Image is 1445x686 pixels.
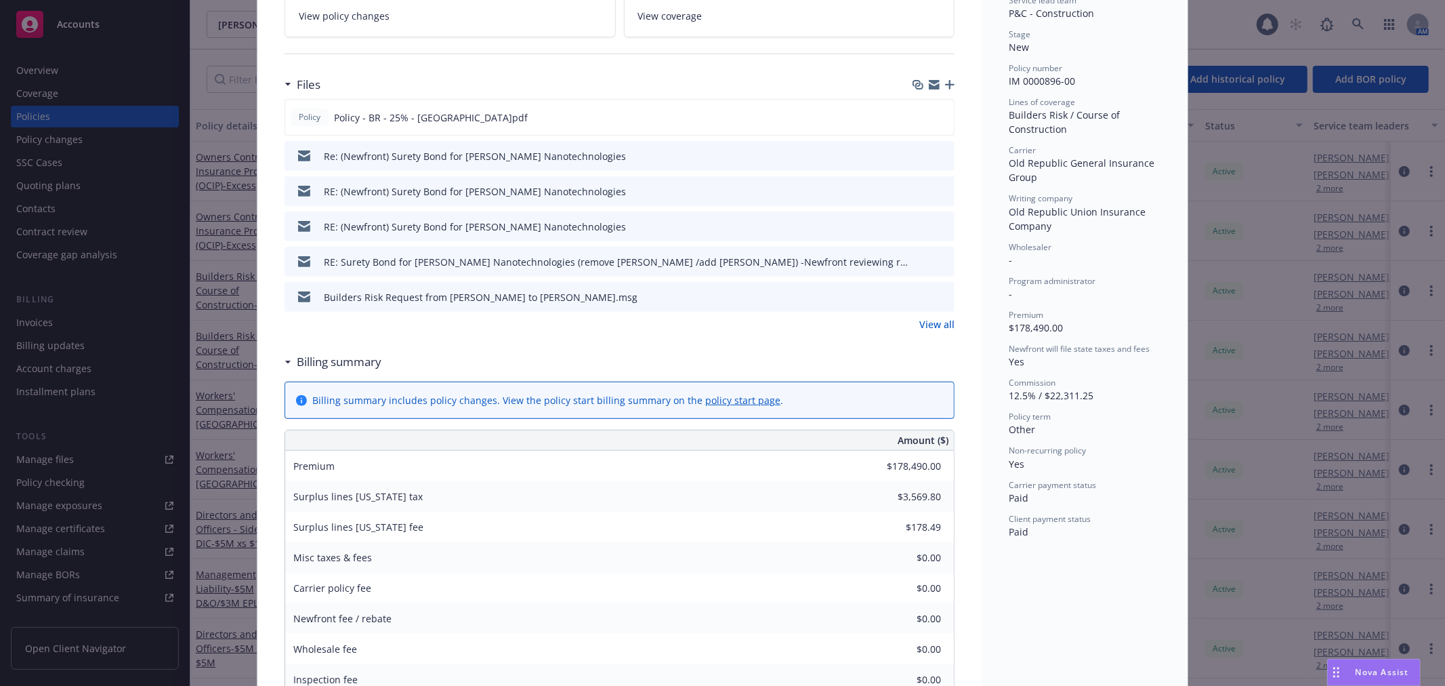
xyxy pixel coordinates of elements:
span: Other [1009,423,1035,436]
span: Wholesale fee [293,643,357,655]
div: Builders Risk Request from [PERSON_NAME] to [PERSON_NAME].msg [324,290,637,304]
span: Old Republic General Insurance Group [1009,157,1157,184]
span: Newfront fee / rebate [293,612,392,625]
h3: Files [297,76,320,94]
button: download file [915,184,926,199]
span: Nova Assist [1356,666,1409,678]
span: Client payment status [1009,513,1091,525]
span: Paid [1009,491,1028,504]
span: View policy changes [299,9,390,23]
div: Builders Risk / Course of Construction [1009,108,1160,136]
span: IM 0000896-00 [1009,75,1075,87]
span: Amount ($) [898,433,948,447]
span: Misc taxes & fees [293,551,372,564]
a: policy start page [705,394,780,407]
span: P&C - Construction [1009,7,1094,20]
span: Newfront will file state taxes and fees [1009,343,1150,355]
span: Policy - BR - 25% - [GEOGRAPHIC_DATA]pdf [334,110,528,125]
span: 12.5% / $22,311.25 [1009,389,1093,402]
button: download file [915,255,926,269]
span: Yes [1009,355,1024,368]
span: Stage [1009,28,1030,40]
span: Carrier payment status [1009,479,1096,491]
span: Policy term [1009,411,1051,422]
span: Writing company [1009,193,1072,204]
div: Re: (Newfront) Surety Bond for [PERSON_NAME] Nanotechnologies [324,149,626,163]
button: Nova Assist [1327,659,1421,686]
span: - [1009,254,1012,266]
span: Policy number [1009,62,1062,74]
span: Surplus lines [US_STATE] fee [293,521,423,533]
button: download file [915,220,926,234]
span: Wholesaler [1009,241,1051,253]
input: 0.00 [861,456,949,477]
span: Lines of coverage [1009,96,1075,108]
button: preview file [937,149,949,163]
h3: Billing summary [297,353,381,371]
span: Old Republic Union Insurance Company [1009,205,1148,233]
button: preview file [937,184,949,199]
span: Inspection fee [293,673,358,686]
span: Program administrator [1009,275,1095,287]
button: download file [915,110,925,125]
span: Non-recurring policy [1009,445,1086,456]
span: Carrier policy fee [293,582,371,594]
button: preview file [937,290,949,304]
input: 0.00 [861,487,949,507]
div: RE: (Newfront) Surety Bond for [PERSON_NAME] Nanotechnologies [324,184,626,199]
span: View coverage [638,9,703,23]
span: Paid [1009,525,1028,538]
span: Surplus lines [US_STATE] tax [293,490,423,503]
span: Yes [1009,458,1024,470]
div: RE: Surety Bond for [PERSON_NAME] Nanotechnologies (remove [PERSON_NAME] /add [PERSON_NAME]) -New... [324,255,910,269]
span: New [1009,41,1029,54]
span: Carrier [1009,144,1036,156]
div: Billing summary includes policy changes. View the policy start billing summary on the . [312,393,783,407]
button: download file [915,149,926,163]
span: Premium [293,460,335,472]
input: 0.00 [861,639,949,660]
input: 0.00 [861,609,949,629]
span: Premium [1009,309,1043,321]
div: Files [285,76,320,94]
button: download file [915,290,926,304]
input: 0.00 [861,578,949,599]
div: RE: (Newfront) Surety Bond for [PERSON_NAME] Nanotechnologies [324,220,626,234]
span: $178,490.00 [1009,321,1063,334]
button: preview file [937,220,949,234]
div: Billing summary [285,353,381,371]
span: Policy [296,111,323,123]
input: 0.00 [861,548,949,568]
div: Drag to move [1328,660,1345,685]
a: View all [919,317,955,331]
button: preview file [936,110,948,125]
span: - [1009,287,1012,300]
button: preview file [937,255,949,269]
input: 0.00 [861,517,949,538]
span: Commission [1009,377,1055,388]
